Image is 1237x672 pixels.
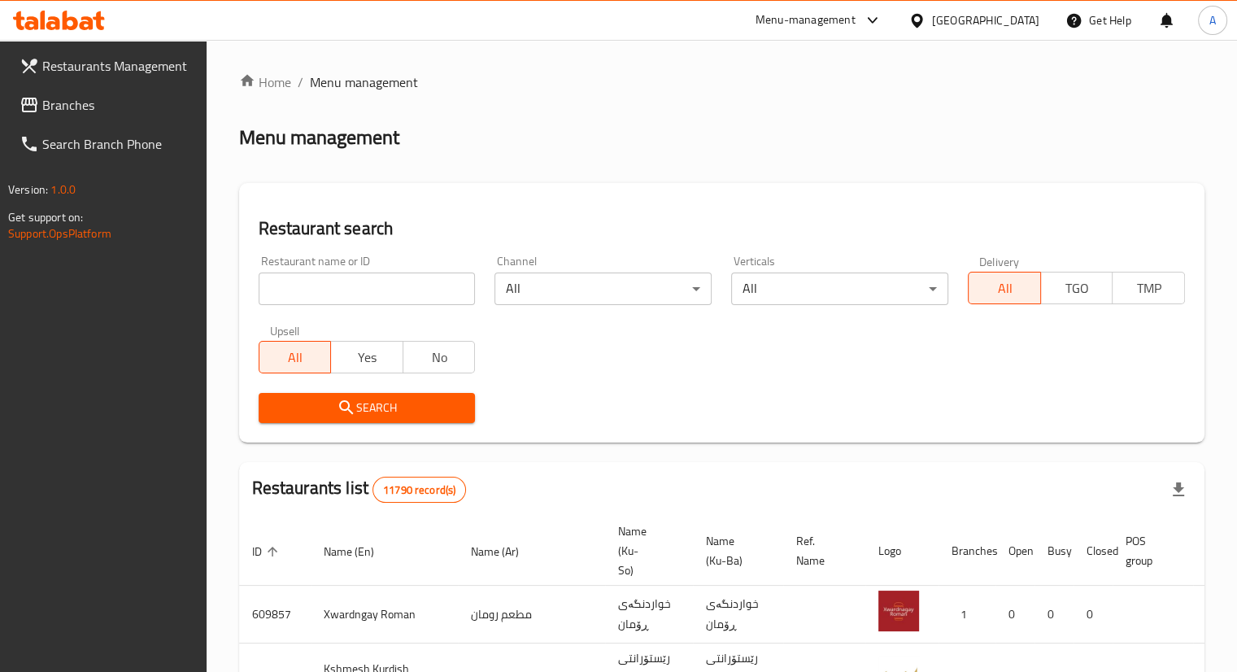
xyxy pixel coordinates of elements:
span: No [410,346,469,369]
span: Yes [338,346,397,369]
span: Version: [8,179,48,200]
li: / [298,72,303,92]
a: Home [239,72,291,92]
td: خواردنگەی ڕۆمان [605,586,693,644]
button: All [259,341,332,373]
span: POS group [1126,531,1174,570]
div: Total records count [372,477,466,503]
div: All [731,273,948,305]
a: Support.OpsPlatform [8,223,111,244]
span: A [1209,11,1216,29]
span: ID [252,542,283,561]
a: Search Branch Phone [7,124,207,164]
nav: breadcrumb [239,72,1204,92]
span: Restaurants Management [42,56,194,76]
span: Branches [42,95,194,115]
button: TMP [1112,272,1185,304]
td: 609857 [239,586,311,644]
div: Export file [1159,470,1198,509]
div: Menu-management [756,11,856,30]
td: 0 [1074,586,1113,644]
th: Closed [1074,517,1113,586]
h2: Menu management [239,124,399,151]
td: 0 [995,586,1034,644]
button: Yes [330,341,403,373]
td: مطعم رومان [458,586,605,644]
td: Xwardngay Roman [311,586,458,644]
button: No [403,341,476,373]
label: Delivery [979,255,1020,267]
span: Get support on: [8,207,83,228]
td: 1 [939,586,995,644]
td: 0 [1034,586,1074,644]
span: Search Branch Phone [42,134,194,154]
th: Open [995,517,1034,586]
span: All [266,346,325,369]
span: Search [272,398,463,418]
a: Branches [7,85,207,124]
span: All [975,277,1034,300]
span: Name (Ar) [471,542,540,561]
button: TGO [1040,272,1113,304]
td: خواردنگەی ڕۆمان [693,586,783,644]
span: Name (Ku-So) [618,521,673,580]
label: Upsell [270,325,300,336]
span: 1.0.0 [50,179,76,200]
div: [GEOGRAPHIC_DATA] [932,11,1039,29]
span: TGO [1048,277,1107,300]
img: Xwardngay Roman [878,591,919,631]
h2: Restaurant search [259,216,1185,241]
th: Branches [939,517,995,586]
span: Name (En) [324,542,395,561]
span: TMP [1119,277,1178,300]
th: Logo [865,517,939,586]
button: Search [259,393,476,423]
button: All [968,272,1041,304]
span: Ref. Name [796,531,846,570]
th: Busy [1034,517,1074,586]
input: Search for restaurant name or ID.. [259,273,476,305]
span: 11790 record(s) [373,482,465,498]
span: Name (Ku-Ba) [706,531,764,570]
span: Menu management [310,72,418,92]
a: Restaurants Management [7,46,207,85]
div: All [494,273,712,305]
h2: Restaurants list [252,476,467,503]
